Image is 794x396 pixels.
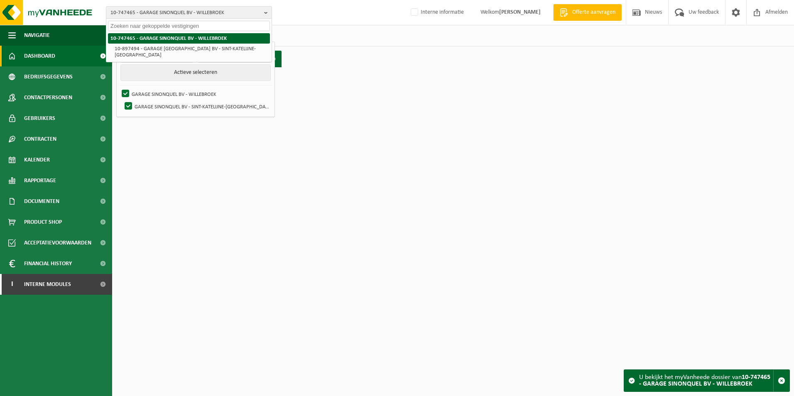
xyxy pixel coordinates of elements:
span: Interne modules [24,274,71,295]
span: Offerte aanvragen [570,8,618,17]
a: Offerte aanvragen [553,4,622,21]
label: GARAGE SINONQUEL BV - WILLEBROEK [120,88,271,100]
span: Navigatie [24,25,50,46]
li: 10-897494 - GARAGE [GEOGRAPHIC_DATA] BV - SINT-KATELIJNE-[GEOGRAPHIC_DATA] [112,44,270,60]
input: Zoeken naar gekoppelde vestigingen [108,21,270,31]
span: Documenten [24,191,59,212]
span: Kalender [24,149,50,170]
strong: 10-747465 - GARAGE SINONQUEL BV - WILLEBROEK [110,36,227,41]
strong: [PERSON_NAME] [499,9,541,15]
label: Interne informatie [409,6,464,19]
span: Contracten [24,129,56,149]
label: GARAGE SINONQUEL BV - SINT-KATELIJNE-[GEOGRAPHIC_DATA] [123,100,271,112]
button: Actieve selecteren [120,64,271,81]
span: Acceptatievoorwaarden [24,232,91,253]
span: Gebruikers [24,108,55,129]
span: Contactpersonen [24,87,72,108]
span: I [8,274,16,295]
span: 10-747465 - GARAGE SINONQUEL BV - WILLEBROEK [110,7,261,19]
div: U bekijkt het myVanheede dossier van [639,370,773,391]
strong: 10-747465 - GARAGE SINONQUEL BV - WILLEBROEK [639,374,770,387]
span: Bedrijfsgegevens [24,66,73,87]
span: Financial History [24,253,72,274]
span: Rapportage [24,170,56,191]
button: 10-747465 - GARAGE SINONQUEL BV - WILLEBROEK [106,6,272,19]
span: Product Shop [24,212,62,232]
span: Dashboard [24,46,55,66]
